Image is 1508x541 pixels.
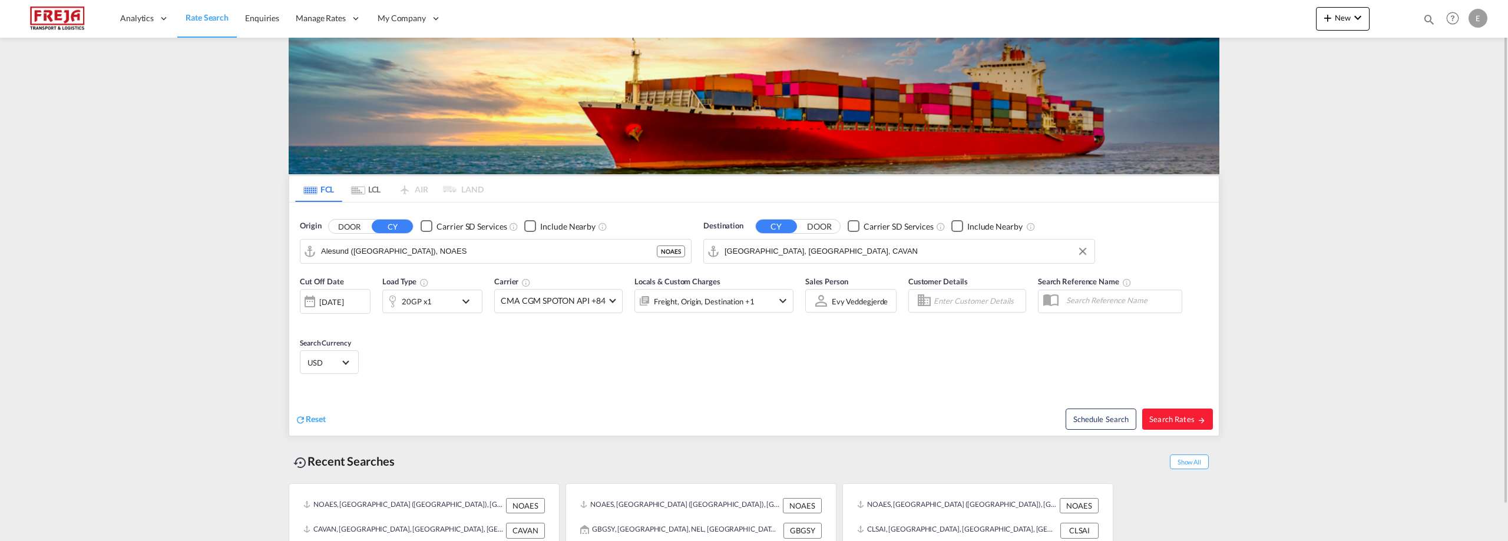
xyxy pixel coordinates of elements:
div: NOAES, Alesund (Aalesund), Norway, Northern Europe, Europe [857,498,1057,513]
button: Note: By default Schedule search will only considerorigin ports, destination ports and cut off da... [1066,409,1136,430]
button: DOOR [799,220,840,233]
button: CY [372,220,413,233]
span: New [1321,13,1365,22]
md-icon: icon-plus 400-fg [1321,11,1335,25]
md-icon: Your search will be saved by the below given name [1122,278,1132,287]
md-checkbox: Checkbox No Ink [848,220,934,233]
span: Search Rates [1149,414,1206,424]
md-icon: icon-refresh [295,414,306,425]
img: LCL+%26+FCL+BACKGROUND.png [289,38,1219,174]
md-checkbox: Checkbox No Ink [421,220,507,233]
md-checkbox: Checkbox No Ink [524,220,596,233]
span: USD [307,357,340,368]
md-icon: icon-chevron-down [1351,11,1365,25]
md-icon: Unchecked: Search for CY (Container Yard) services for all selected carriers.Checked : Search for... [936,222,945,231]
div: Carrier SD Services [864,221,934,233]
md-icon: Unchecked: Ignores neighbouring ports when fetching rates.Checked : Includes neighbouring ports w... [598,222,607,231]
span: Manage Rates [296,12,346,24]
span: Load Type [382,277,429,286]
span: Sales Person [805,277,848,286]
input: Search Reference Name [1060,291,1182,309]
md-checkbox: Checkbox No Ink [951,220,1023,233]
md-icon: icon-chevron-down [776,294,790,308]
div: E [1469,9,1487,28]
div: Origin DOOR CY Checkbox No InkUnchecked: Search for CY (Container Yard) services for all selected... [289,203,1219,436]
span: Locals & Custom Charges [634,277,720,286]
div: Help [1443,8,1469,29]
span: Reset [306,414,326,424]
div: [DATE] [300,289,371,314]
div: icon-refreshReset [295,413,326,426]
span: Carrier [494,277,531,286]
span: My Company [378,12,426,24]
md-input-container: Alesund (Aalesund), NOAES [300,240,691,263]
span: CMA CGM SPOTON API +84 [501,295,606,307]
button: Search Ratesicon-arrow-right [1142,409,1213,430]
md-tab-item: LCL [342,176,389,202]
md-pagination-wrapper: Use the left and right arrow keys to navigate between tabs [295,176,484,202]
div: GBGSY [783,523,822,538]
div: Carrier SD Services [436,221,507,233]
md-icon: icon-information-outline [419,278,429,287]
div: Freight Origin Destination Factory Stuffingicon-chevron-down [634,289,793,313]
span: Search Currency [300,338,351,347]
div: NOAES, Alesund (Aalesund), Norway, Northern Europe, Europe [580,498,780,513]
button: Clear Input [1074,243,1092,260]
div: CAVAN, Vancouver, BC, Canada, North America, Americas [303,523,503,538]
span: Search Reference Name [1038,277,1132,286]
div: 20GP x1icon-chevron-down [382,290,482,313]
span: Analytics [120,12,154,24]
div: Recent Searches [289,448,399,474]
md-tab-item: FCL [295,176,342,202]
div: CAVAN [506,523,545,538]
img: 586607c025bf11f083711d99603023e7.png [18,5,97,32]
md-select: Sales Person: Evy Veddegjerde [831,293,889,310]
div: 20GP x1 [402,293,432,310]
input: Search by Port [321,243,657,260]
input: Search by Port [725,243,1089,260]
md-icon: Unchecked: Search for CY (Container Yard) services for all selected carriers.Checked : Search for... [509,222,518,231]
span: Cut Off Date [300,277,344,286]
div: icon-magnify [1423,13,1436,31]
div: Freight Origin Destination Factory Stuffing [654,293,755,310]
md-icon: icon-magnify [1423,13,1436,26]
div: NOAES [783,498,822,513]
span: Enquiries [245,13,279,23]
span: Destination [703,220,743,232]
span: Rate Search [186,12,229,22]
span: Customer Details [908,277,968,286]
md-icon: icon-backup-restore [293,456,307,470]
md-datepicker: Select [300,313,309,328]
input: Enter Customer Details [934,292,1022,310]
div: GBGSY, Grimsby, NEL, United Kingdom, GB & Ireland, Europe [580,523,781,538]
div: NOAES [657,245,685,257]
md-icon: The selected Trucker/Carrierwill be displayed in the rate results If the rates are from another f... [521,278,531,287]
span: Help [1443,8,1463,28]
div: NOAES [1060,498,1099,513]
md-input-container: Vancouver, BC, CAVAN [704,240,1094,263]
button: icon-plus 400-fgNewicon-chevron-down [1316,7,1370,31]
button: CY [756,220,797,233]
div: Include Nearby [540,221,596,233]
span: Origin [300,220,321,232]
md-icon: icon-chevron-down [459,294,479,308]
md-icon: icon-arrow-right [1198,416,1206,424]
div: Include Nearby [967,221,1023,233]
div: CLSAI, San Antonio, Chile, South America, Americas [857,523,1057,538]
span: Show All [1170,454,1209,469]
button: DOOR [329,220,370,233]
md-icon: Unchecked: Ignores neighbouring ports when fetching rates.Checked : Includes neighbouring ports w... [1026,222,1036,231]
div: [DATE] [319,297,343,307]
div: NOAES [506,498,545,513]
div: NOAES, Alesund (Aalesund), Norway, Northern Europe, Europe [303,498,503,513]
div: CLSAI [1060,523,1099,538]
md-select: Select Currency: $ USDUnited States Dollar [306,354,352,371]
div: Evy Veddegjerde [832,297,888,306]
